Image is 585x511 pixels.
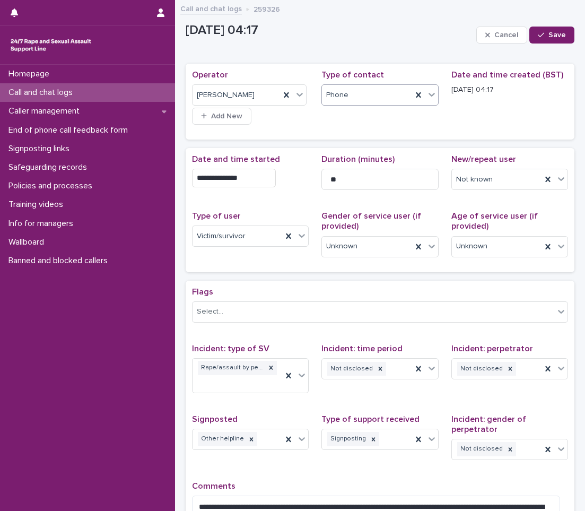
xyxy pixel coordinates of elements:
[254,3,280,14] p: 259326
[457,442,504,456] div: Not disclosed
[4,237,53,247] p: Wallboard
[451,344,533,353] span: Incident: perpetrator
[192,344,269,353] span: Incident: type of SV
[4,106,88,116] p: Caller management
[456,174,493,185] span: Not known
[494,31,518,39] span: Cancel
[321,415,420,423] span: Type of support received
[327,362,374,376] div: Not disclosed
[327,432,368,446] div: Signposting
[192,155,280,163] span: Date and time started
[321,71,384,79] span: Type of contact
[4,181,101,191] p: Policies and processes
[451,71,563,79] span: Date and time created (BST)
[4,219,82,229] p: Info for managers
[451,84,568,96] p: [DATE] 04:17
[321,155,395,163] span: Duration (minutes)
[321,344,403,353] span: Incident: time period
[192,288,213,296] span: Flags
[451,155,516,163] span: New/repeat user
[476,27,527,44] button: Cancel
[326,90,348,101] span: Phone
[326,241,357,252] span: Unknown
[211,112,242,120] span: Add New
[8,34,93,56] img: rhQMoQhaT3yELyF149Cw
[4,88,81,98] p: Call and chat logs
[457,362,504,376] div: Not disclosed
[180,2,242,14] a: Call and chat logs
[4,144,78,154] p: Signposting links
[4,162,95,172] p: Safeguarding records
[4,200,72,210] p: Training videos
[198,432,246,446] div: Other helpline
[197,231,246,242] span: Victim/survivor
[192,71,228,79] span: Operator
[456,241,487,252] span: Unknown
[186,23,472,38] p: [DATE] 04:17
[4,256,116,266] p: Banned and blocked callers
[192,482,235,490] span: Comments
[197,306,223,317] div: Select...
[321,212,421,230] span: Gender of service user (if provided)
[192,108,251,125] button: Add New
[548,31,566,39] span: Save
[4,69,58,79] p: Homepage
[198,361,265,375] div: Rape/assault by penetration
[529,27,574,44] button: Save
[4,125,136,135] p: End of phone call feedback form
[451,212,538,230] span: Age of service user (if provided)
[192,212,241,220] span: Type of user
[192,415,238,423] span: Signposted
[451,415,526,434] span: Incident: gender of perpetrator
[197,90,255,101] span: [PERSON_NAME]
